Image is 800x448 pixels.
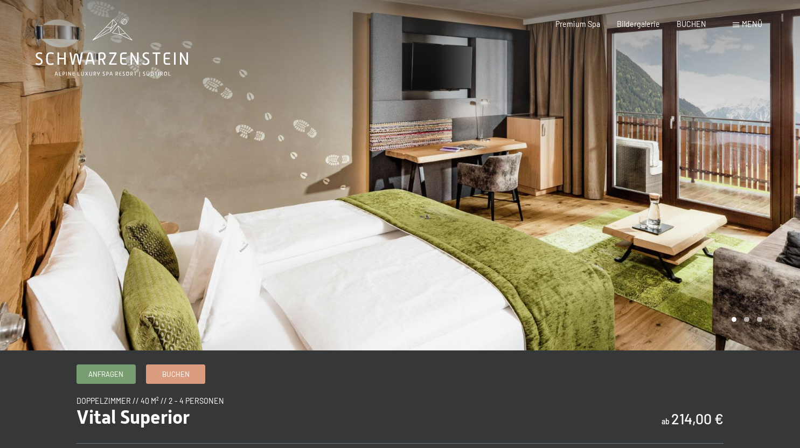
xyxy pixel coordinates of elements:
[671,410,724,427] b: 214,00 €
[162,369,190,379] span: Buchen
[76,396,224,405] span: Doppelzimmer // 40 m² // 2 - 4 Personen
[742,19,762,29] span: Menü
[662,417,670,426] span: ab
[88,369,123,379] span: Anfragen
[617,19,660,29] a: Bildergalerie
[147,365,205,383] a: Buchen
[76,406,190,428] span: Vital Superior
[555,19,600,29] a: Premium Spa
[677,19,706,29] a: BUCHEN
[77,365,135,383] a: Anfragen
